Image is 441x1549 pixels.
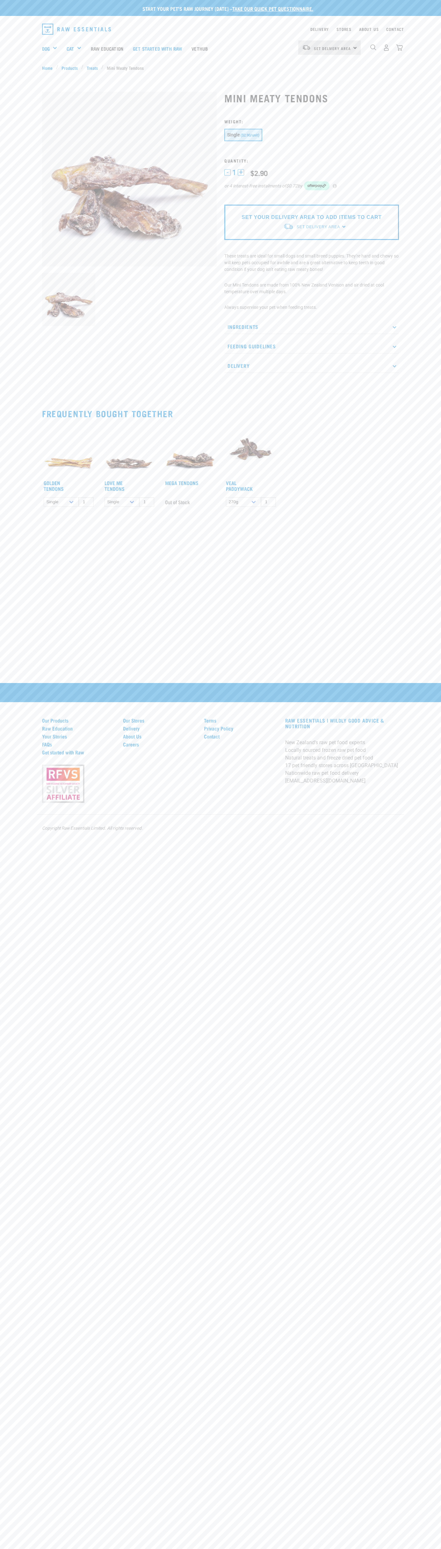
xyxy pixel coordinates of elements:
[242,214,381,221] p: SET YOUR DELIVERY AREA TO ADD ITEMS TO CART
[42,64,56,71] a: Home
[204,725,277,731] a: Privacy Policy
[42,717,115,723] a: Our Products
[123,733,196,739] a: About Us
[241,133,259,137] span: ($2.90/unit)
[83,64,101,71] a: Treats
[204,717,277,723] a: Terms
[224,169,231,176] button: -
[128,36,187,61] a: Get started with Raw
[261,497,276,507] input: 1
[42,24,111,35] img: Raw Essentials Logo
[42,424,95,477] img: 1293 Golden Tendons 01
[370,44,376,50] img: home-icon-1@2x.png
[123,741,196,747] a: Careers
[163,424,217,477] img: 1295 Mega Tendons 01
[224,253,399,273] p: These treats are ideal for small dogs and small breed puppies. They're hard and chewy so will kee...
[224,359,399,373] p: Delivery
[224,119,399,124] h3: Weight:
[227,132,240,137] span: Single
[383,44,390,51] img: user.png
[314,47,351,49] span: Set Delivery Area
[42,409,399,418] h2: Frequently bought together
[42,273,95,326] img: 1289 Mini Tendons 01
[42,725,115,731] a: Raw Education
[224,181,399,190] div: or 4 interest-free instalments of by
[238,169,244,176] button: +
[232,169,236,176] span: 1
[44,481,64,490] a: Golden Tendons
[123,717,196,723] a: Our Stores
[286,183,298,189] span: $0.72
[187,36,213,61] a: Vethub
[224,424,278,477] img: Stack of Veal Paddywhack For Pets
[285,739,399,785] p: New Zealand's raw pet food experts Locally sourced frozen raw pet food Natural treats and freeze ...
[304,181,329,190] img: Afterpay
[79,497,94,507] input: 1
[37,21,404,37] nav: dropdown navigation
[224,282,399,295] p: Our Mini Tendons are made from 100% New Zealand Venison and air dried at cool temperature over mu...
[224,304,399,311] p: Always supervise your pet when feeding treats.
[310,28,329,30] a: Delivery
[42,92,217,266] img: 1289 Mini Tendons 01
[283,223,293,230] img: van-moving.png
[39,764,87,804] img: rfvs.png
[285,717,399,729] h3: RAW ESSENTIALS | Wildly Good Advice & Nutrition
[42,64,399,71] nav: breadcrumbs
[224,320,399,334] p: Ingredients
[224,92,399,104] h1: Mini Meaty Tendons
[226,481,253,490] a: Veal Paddywack
[302,45,311,50] img: van-moving.png
[250,169,268,177] div: $2.90
[204,733,277,739] a: Contact
[42,741,115,747] a: FAQs
[103,424,156,477] img: Pile Of Love Tendons For Pets
[232,7,313,10] a: take our quick pet questionnaire.
[123,725,196,731] a: Delivery
[386,28,404,30] a: Contact
[42,45,50,52] a: Dog
[336,28,351,30] a: Stores
[139,497,154,507] input: 1
[359,28,379,30] a: About Us
[67,45,74,52] a: Cat
[396,44,403,51] img: home-icon@2x.png
[86,36,128,61] a: Raw Education
[58,64,81,71] a: Products
[42,733,115,739] a: Your Stories
[297,225,340,229] span: Set Delivery Area
[224,129,262,141] button: Single ($2.90/unit)
[224,339,399,353] p: Feeding Guidelines
[105,481,125,490] a: Love Me Tendons
[165,481,199,484] a: Mega Tendons
[42,825,143,831] em: Copyright Raw Essentials Limited. All rights reserved.
[165,497,190,507] span: Out of Stock
[224,158,399,163] h3: Quantity:
[42,749,115,755] a: Get started with Raw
